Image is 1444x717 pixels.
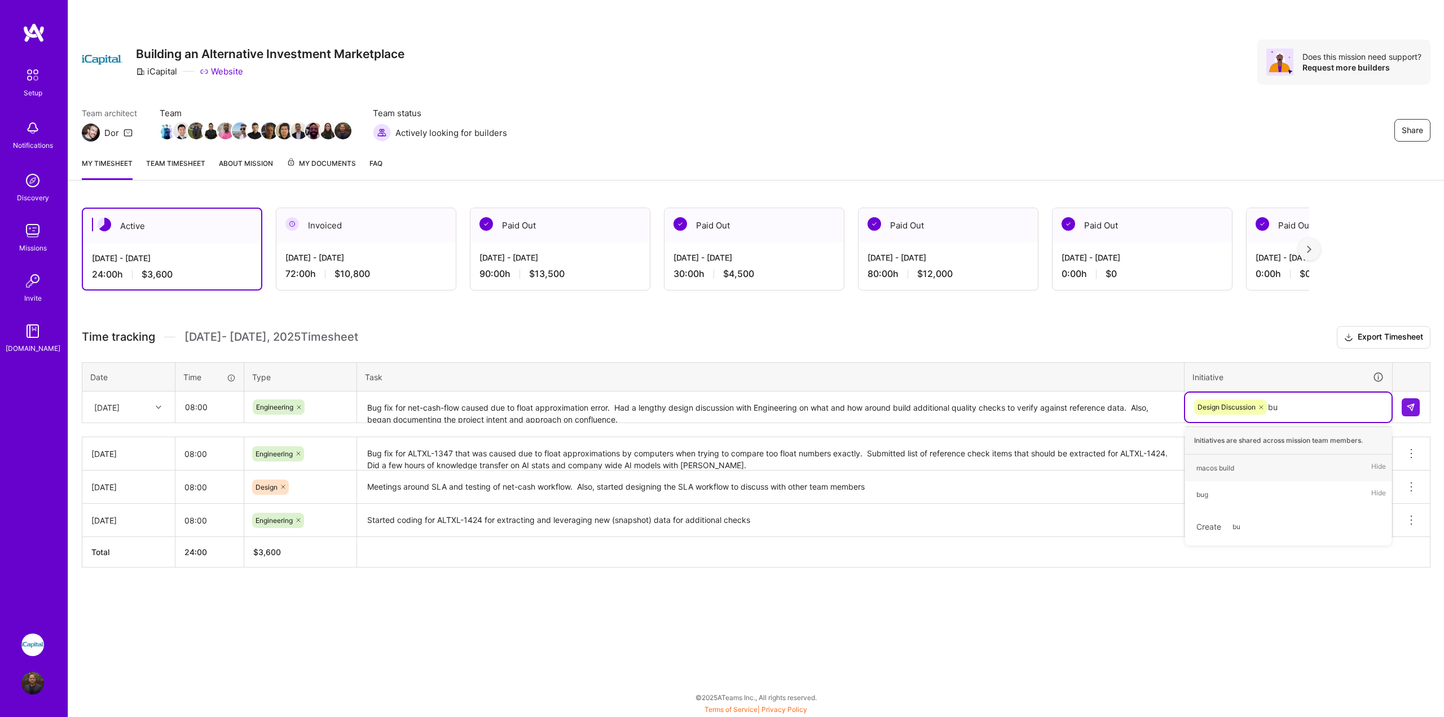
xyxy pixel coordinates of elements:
a: FAQ [369,157,382,180]
div: 30:00 h [673,268,835,280]
a: Team Member Avatar [277,121,292,140]
div: Initiative [1192,371,1384,384]
span: Team status [373,107,507,119]
img: Paid Out [673,217,687,231]
div: Paid Out [1247,208,1426,243]
img: Team Member Avatar [305,122,322,139]
div: [DATE] [94,401,120,413]
img: Active [98,218,111,231]
a: My timesheet [82,157,133,180]
div: [DATE] - [DATE] [673,252,835,263]
th: 24:00 [175,537,244,568]
div: Paid Out [859,208,1038,243]
a: Team Member Avatar [321,121,336,140]
img: Paid Out [1062,217,1075,231]
span: Hide [1371,460,1386,476]
div: Dor [104,127,119,139]
div: Discovery [17,192,49,204]
input: HH:MM [175,472,244,502]
span: Team architect [82,107,137,119]
div: null [1402,398,1421,416]
th: Date [82,362,175,392]
a: Team timesheet [146,157,205,180]
div: macos build [1196,462,1234,474]
div: Setup [24,87,42,99]
div: [DATE] - [DATE] [479,252,641,263]
img: Team Member Avatar [261,122,278,139]
img: guide book [21,320,44,342]
img: setup [21,63,45,87]
input: HH:MM [175,439,244,469]
img: Team Member Avatar [290,122,307,139]
div: Notifications [13,139,53,151]
a: Team Member Avatar [204,121,218,140]
a: About Mission [219,157,273,180]
div: Initiatives are shared across mission team members. [1185,426,1392,455]
span: Team [160,107,350,119]
input: HH:MM [175,505,244,535]
i: icon CompanyGray [136,67,145,76]
span: $0 [1106,268,1117,280]
img: Team Member Avatar [276,122,293,139]
a: User Avatar [19,672,47,694]
span: Actively looking for builders [395,127,507,139]
div: 72:00 h [285,268,447,280]
a: Team Member Avatar [336,121,350,140]
th: Task [357,362,1185,392]
img: Team Member Avatar [246,122,263,139]
i: icon Mail [124,128,133,137]
div: Request more builders [1302,62,1421,73]
img: Team Member Avatar [217,122,234,139]
button: Export Timesheet [1337,326,1430,349]
img: Team Member Avatar [320,122,337,139]
img: Submit [1406,403,1415,412]
span: Time tracking [82,330,155,344]
th: Type [244,362,357,392]
img: Actively looking for builders [373,124,391,142]
img: Avatar [1266,49,1293,76]
div: iCapital [136,65,177,77]
span: Share [1402,125,1423,136]
a: Team Member Avatar [306,121,321,140]
div: Create [1191,513,1386,540]
a: Privacy Policy [761,705,807,714]
div: Does this mission need support? [1302,51,1421,62]
span: $4,500 [723,268,754,280]
div: [DATE] - [DATE] [92,252,252,264]
img: teamwork [21,219,44,242]
img: User Avatar [21,672,44,694]
div: Paid Out [1053,208,1232,243]
textarea: Meetings around SLA and testing of net-cash workflow. Also, started designing the SLA workflow to... [358,472,1183,503]
div: [DATE] - [DATE] [1256,252,1417,263]
img: iCapital: Building an Alternative Investment Marketplace [21,634,44,656]
div: [DATE] [91,481,166,493]
img: Team Architect [82,124,100,142]
span: Design Discussion [1198,403,1256,411]
span: Engineering [256,450,293,458]
img: Team Member Avatar [202,122,219,139]
a: Team Member Avatar [160,121,174,140]
div: 0:00 h [1062,268,1223,280]
img: discovery [21,169,44,192]
span: Engineering [256,516,293,525]
a: iCapital: Building an Alternative Investment Marketplace [19,634,47,656]
a: Team Member Avatar [174,121,189,140]
span: $0 [1300,268,1311,280]
span: bu [1227,519,1246,534]
img: Paid Out [1256,217,1269,231]
div: 0:00 h [1256,268,1417,280]
img: Team Member Avatar [188,122,205,139]
h3: Building an Alternative Investment Marketplace [136,47,404,61]
a: Team Member Avatar [292,121,306,140]
img: Team Member Avatar [232,122,249,139]
div: [DATE] [91,448,166,460]
div: Paid Out [664,208,844,243]
textarea: Started coding for ALTXL-1424 for extracting and leveraging new (snapshot) data for additional ch... [358,505,1183,536]
a: My Documents [287,157,356,180]
textarea: Bug fix for ALTXL-1347 that was caused due to float approximations by computers when trying to co... [358,438,1183,469]
div: Paid Out [470,208,650,243]
a: Team Member Avatar [248,121,262,140]
div: Time [183,371,236,383]
div: © 2025 ATeams Inc., All rights reserved. [68,683,1444,711]
span: [DATE] - [DATE] , 2025 Timesheet [184,330,358,344]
